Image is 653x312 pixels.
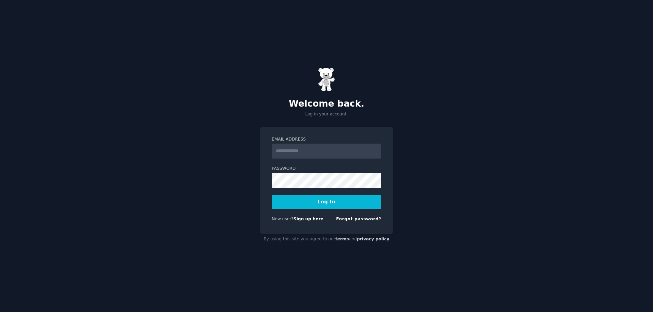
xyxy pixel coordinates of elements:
a: terms [335,237,349,241]
p: Log in your account. [260,111,393,117]
div: By using this site you agree to our and [260,234,393,245]
a: Forgot password? [336,217,381,221]
label: Email Address [272,136,381,143]
img: Gummy Bear [318,68,335,91]
h2: Welcome back. [260,98,393,109]
span: New user? [272,217,294,221]
a: privacy policy [357,237,389,241]
label: Password [272,166,381,172]
a: Sign up here [294,217,323,221]
button: Log In [272,195,381,209]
